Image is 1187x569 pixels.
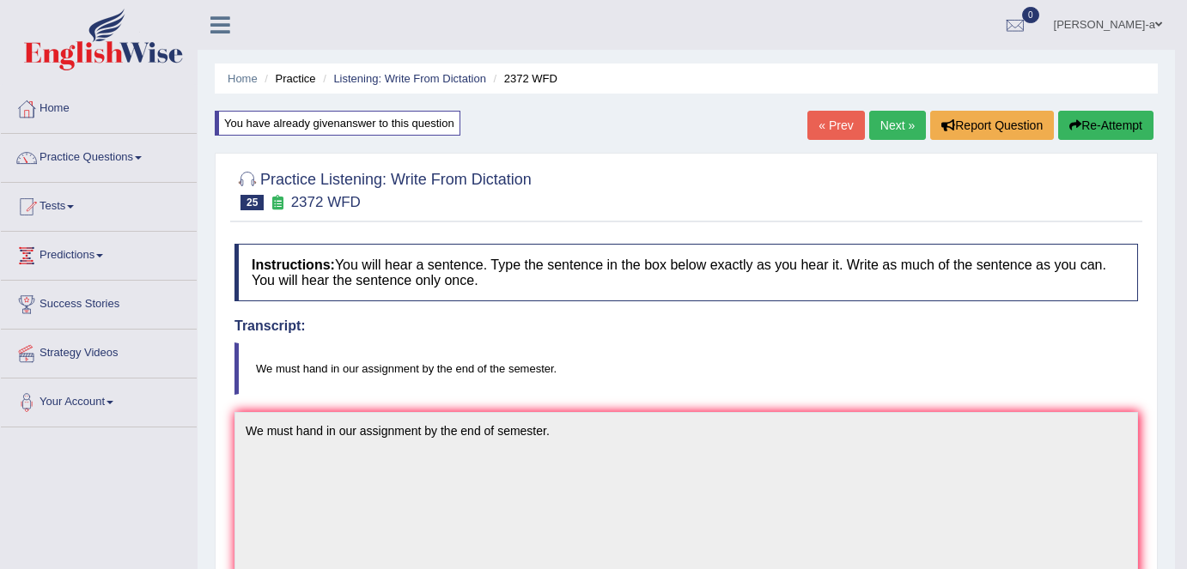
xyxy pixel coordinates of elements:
[268,195,286,211] small: Exam occurring question
[1,183,197,226] a: Tests
[260,70,315,87] li: Practice
[215,111,460,136] div: You have already given answer to this question
[1022,7,1039,23] span: 0
[234,167,532,210] h2: Practice Listening: Write From Dictation
[333,72,486,85] a: Listening: Write From Dictation
[1058,111,1154,140] button: Re-Attempt
[1,232,197,275] a: Predictions
[1,378,197,421] a: Your Account
[240,195,264,210] span: 25
[234,244,1138,301] h4: You will hear a sentence. Type the sentence in the box below exactly as you hear it. Write as muc...
[930,111,1054,140] button: Report Question
[252,257,335,272] b: Instructions:
[1,85,197,128] a: Home
[807,111,864,140] a: « Prev
[234,342,1138,395] blockquote: We must hand in our assignment by the end of the semester.
[291,194,361,210] small: 2372 WFD
[1,134,197,177] a: Practice Questions
[228,72,258,85] a: Home
[1,281,197,324] a: Success Stories
[1,330,197,372] a: Strategy Videos
[234,318,1138,334] h4: Transcript:
[490,70,557,87] li: 2372 WFD
[869,111,926,140] a: Next »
